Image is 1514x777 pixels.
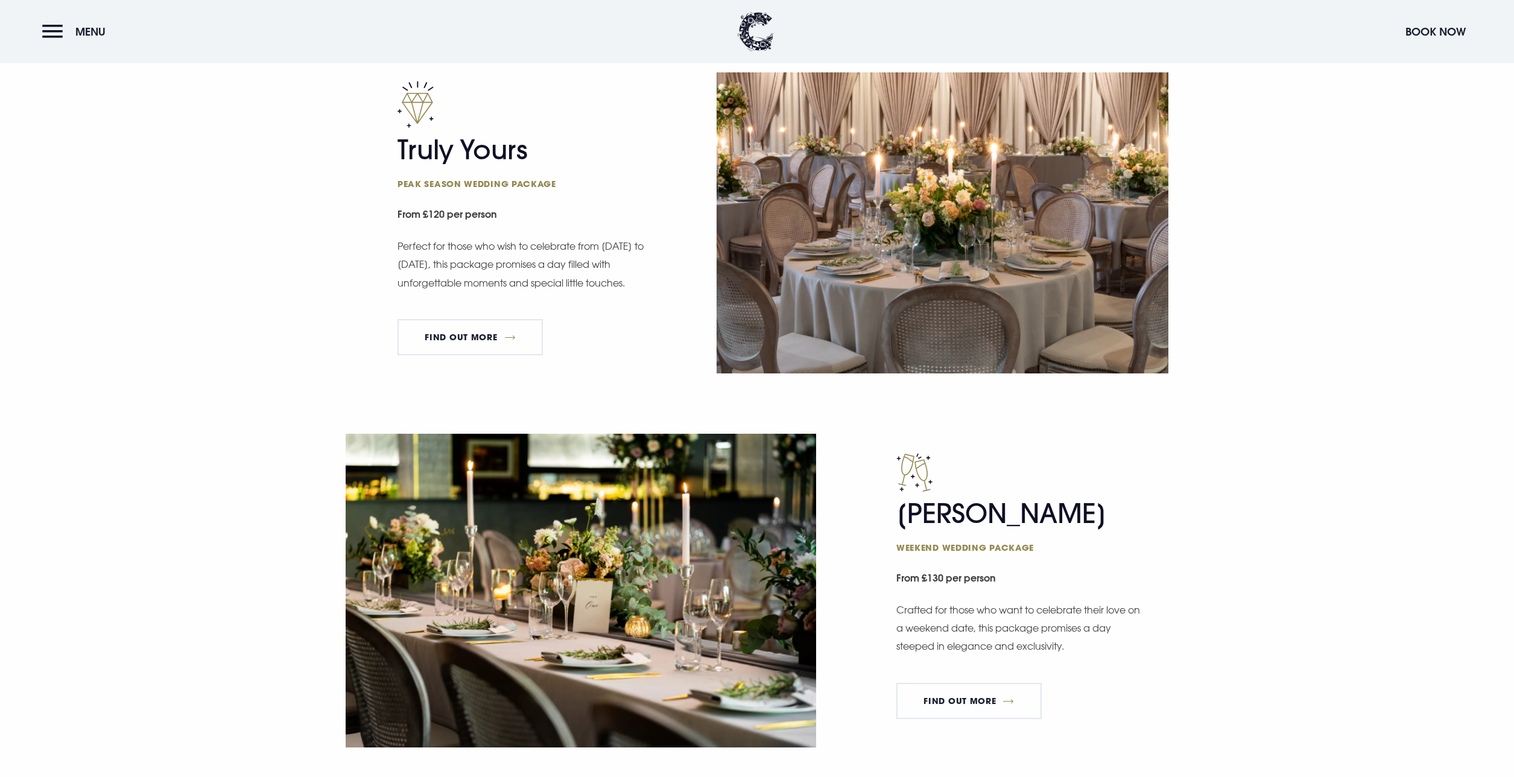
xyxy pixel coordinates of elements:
[42,19,112,45] button: Menu
[75,25,106,39] span: Menu
[398,134,633,189] h2: Truly Yours
[346,434,816,747] img: Reception set up at a Wedding Venue Northern Ireland
[896,498,1132,553] h2: [PERSON_NAME]
[896,601,1144,656] p: Crafted for those who want to celebrate their love on a weekend date, this package promises a day...
[717,72,1168,373] img: Wedding reception at a Wedding Venue Northern Ireland
[896,453,933,492] img: Champagne icon
[896,542,1132,553] span: Weekend wedding package
[398,81,434,128] img: Diamond value icon
[398,178,633,189] span: Peak season wedding package
[398,202,650,229] small: From £120 per person
[398,319,543,355] a: FIND OUT MORE
[1399,19,1472,45] button: Book Now
[896,683,1042,719] a: FIND OUT MORE
[398,237,645,292] p: Perfect for those who wish to celebrate from [DATE] to [DATE], this package promises a day filled...
[738,12,774,51] img: Clandeboye Lodge
[896,566,1168,593] small: From £130 per person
